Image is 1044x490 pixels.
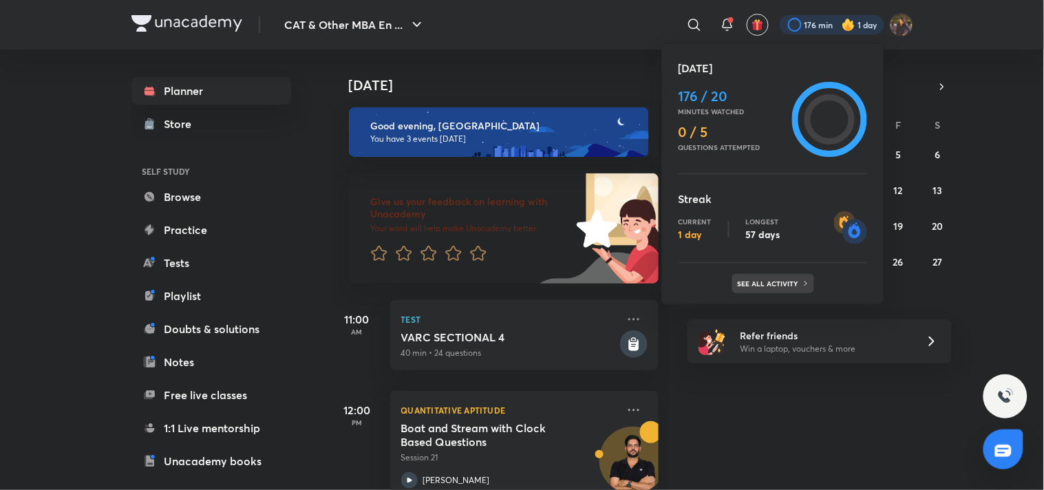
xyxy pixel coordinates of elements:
p: Longest [746,217,780,226]
p: 1 day [679,228,712,241]
p: Current [679,217,712,226]
p: See all activity [738,279,802,288]
h4: 176 / 20 [679,88,787,105]
h5: [DATE] [679,60,867,76]
p: 57 days [746,228,780,241]
h4: 0 / 5 [679,124,787,140]
img: streak [834,211,867,244]
p: Minutes watched [679,107,787,116]
p: Questions attempted [679,143,787,151]
h5: Streak [679,191,867,207]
